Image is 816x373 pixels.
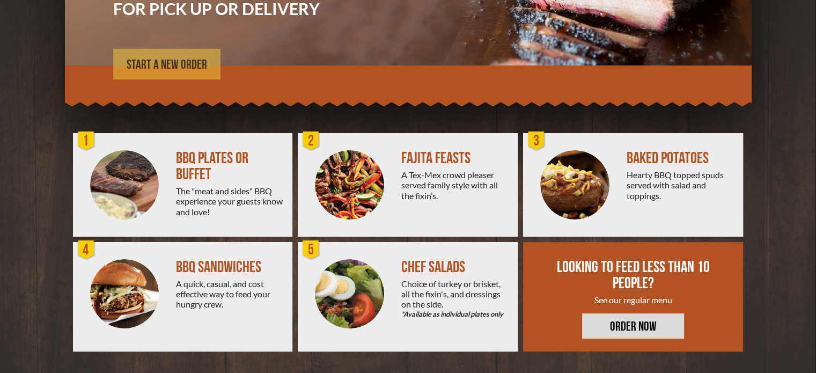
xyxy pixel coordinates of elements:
[113,1,419,17] h3: FOR PICK UP OR DELIVERY
[127,58,207,71] span: START A NEW ORDER
[76,130,97,152] div: 1
[627,170,734,201] div: Hearty BBQ topped spuds served with salad and toppings.
[176,186,284,217] div: The "meat and sides" BBQ experience your guests know and love!
[315,259,384,328] img: Salad-Circle.png
[555,295,712,305] div: See our regular menu
[582,313,684,339] a: ORDER NOW
[401,259,509,275] div: CHEF SALADS
[315,150,384,220] img: PEJ-Fajitas.png
[176,259,284,275] div: BBQ SANDWICHES
[555,259,712,291] div: LOOKING TO FEED LESS THAN 10 PEOPLE?
[176,279,284,310] div: A quick, casual, and cost effective way to feed your hungry crew.
[540,150,609,220] img: PEJ-Baked-Potato.png
[90,150,159,220] img: PEJ-BBQ-Buffet.png
[401,150,509,166] div: FAJITA FEASTS
[300,239,322,261] div: 5
[401,279,509,320] div: Choice of turkey or brisket, all the fixin's, and dressings on the side.
[90,259,159,328] img: PEJ-BBQ-Sandwich.png
[113,49,220,79] a: START A NEW ORDER
[300,130,322,152] div: 2
[627,150,734,166] div: BAKED POTATOES
[401,309,509,319] em: *Available as individual plates only
[176,150,284,182] div: BBQ PLATES OR BUFFET
[526,130,547,152] div: 3
[76,239,97,261] div: 4
[401,170,509,201] div: A Tex-Mex crowd pleaser served family style with all the fixin’s.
